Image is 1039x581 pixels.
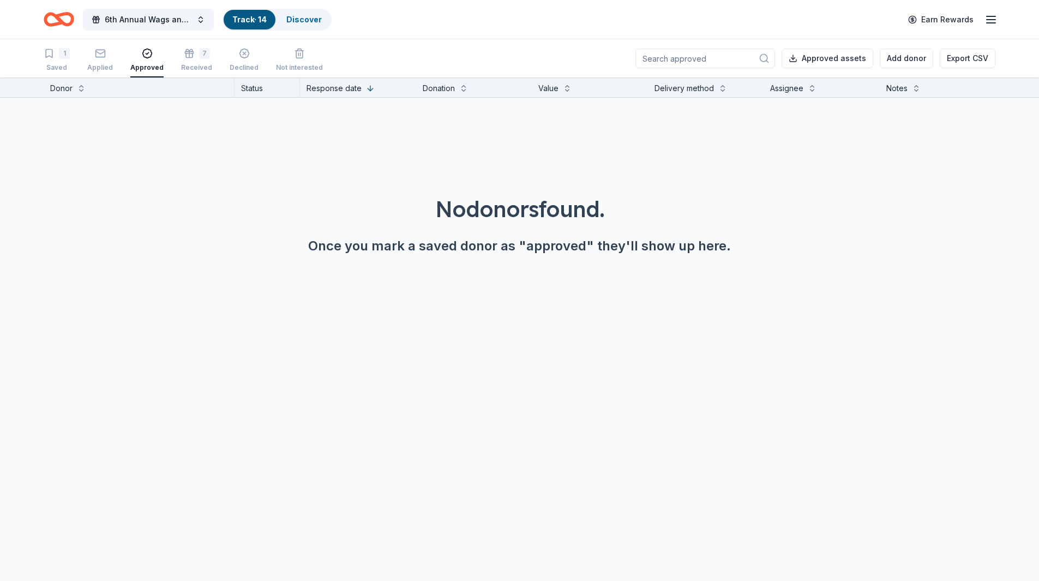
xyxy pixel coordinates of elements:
[886,82,908,95] div: Notes
[235,77,300,97] div: Status
[635,49,775,68] input: Search approved
[286,15,322,24] a: Discover
[59,48,70,59] div: 1
[130,44,164,77] button: Approved
[105,13,192,26] span: 6th Annual Wags and [PERSON_NAME] Casino Night
[770,82,803,95] div: Assignee
[307,82,362,95] div: Response date
[276,63,323,72] div: Not interested
[223,9,332,31] button: Track· 14Discover
[181,44,212,77] button: 7Received
[654,82,714,95] div: Delivery method
[50,82,73,95] div: Donor
[199,42,210,53] div: 7
[880,49,933,68] button: Add donor
[26,237,1013,255] div: Once you mark a saved donor as "approved" they'll show up here.
[87,63,113,72] div: Applied
[44,7,74,32] a: Home
[423,82,455,95] div: Donation
[276,44,323,77] button: Not interested
[230,44,259,77] button: Declined
[44,44,70,77] button: 1Saved
[44,63,70,72] div: Saved
[538,82,558,95] div: Value
[26,194,1013,224] div: No donors found.
[230,63,259,72] div: Declined
[782,49,873,68] button: Approved assets
[940,49,995,68] button: Export CSV
[130,63,164,72] div: Approved
[87,44,113,77] button: Applied
[83,9,214,31] button: 6th Annual Wags and [PERSON_NAME] Casino Night
[181,57,212,66] div: Received
[232,15,267,24] a: Track· 14
[902,10,980,29] a: Earn Rewards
